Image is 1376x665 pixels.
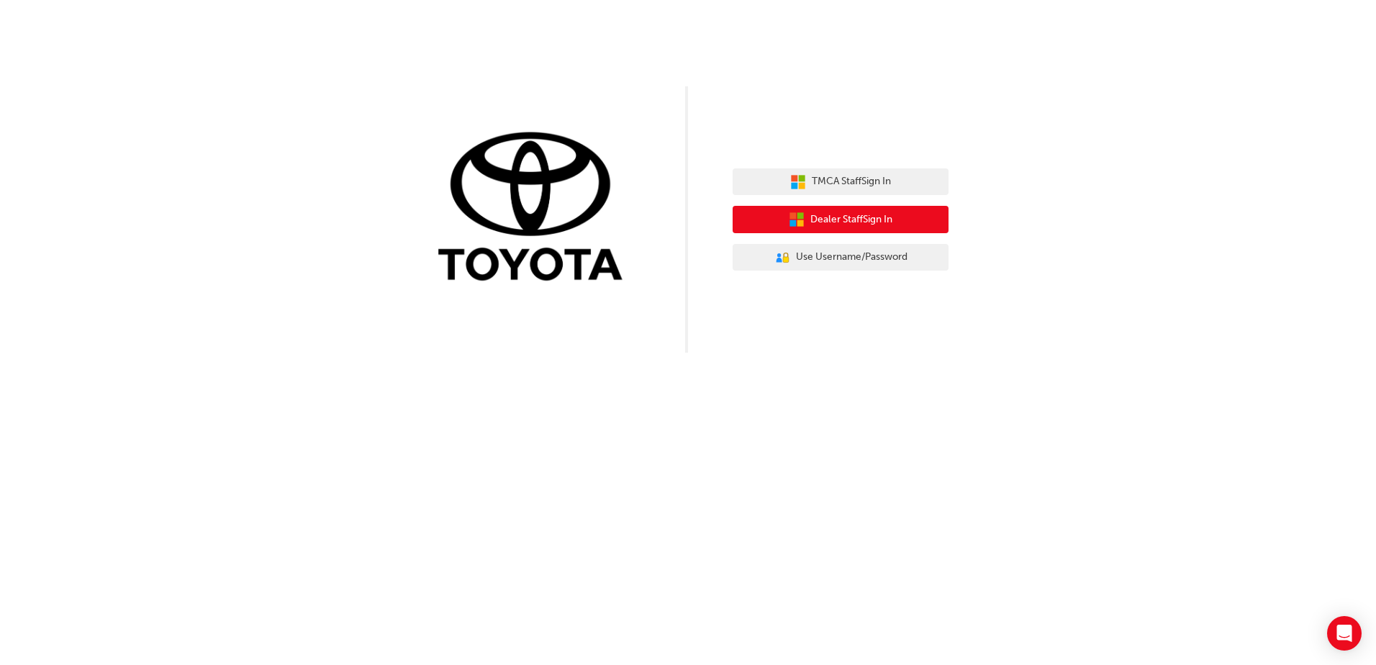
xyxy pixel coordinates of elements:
[733,206,949,233] button: Dealer StaffSign In
[733,168,949,196] button: TMCA StaffSign In
[810,212,892,228] span: Dealer Staff Sign In
[427,129,643,288] img: Trak
[796,249,907,266] span: Use Username/Password
[733,244,949,271] button: Use Username/Password
[812,173,891,190] span: TMCA Staff Sign In
[1327,616,1362,651] div: Open Intercom Messenger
